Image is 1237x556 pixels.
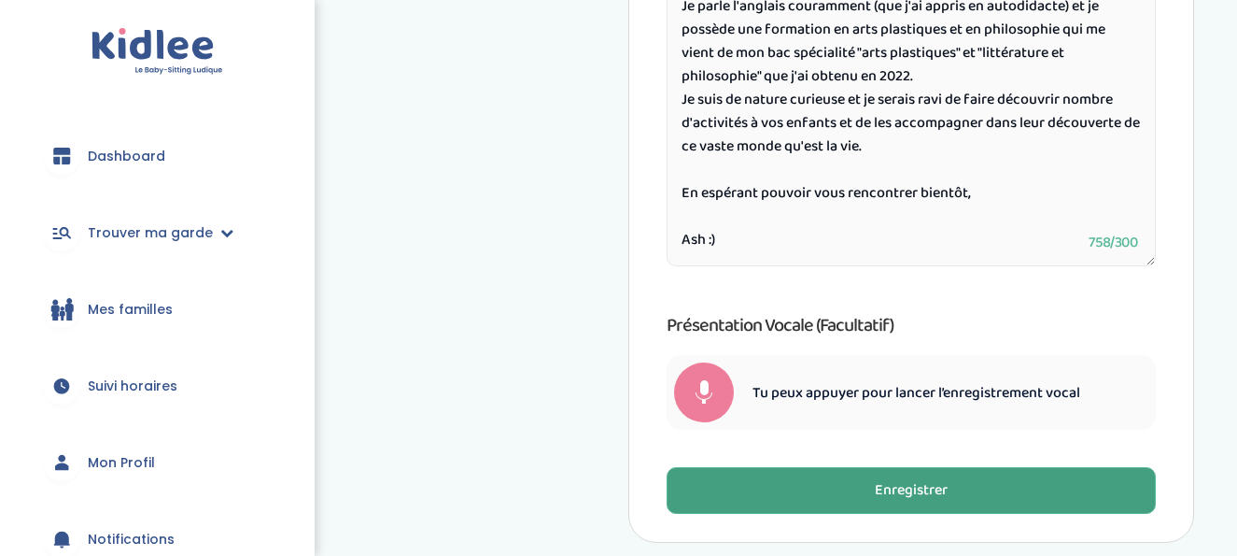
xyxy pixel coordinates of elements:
a: Dashboard [28,122,287,190]
span: 758/300 [1089,231,1137,254]
a: Trouver ma garde [28,199,287,266]
span: Trouver ma garde [88,223,213,243]
h3: Présentation vocale (Facultatif) [667,310,1156,340]
img: logo.svg [91,28,223,76]
button: Enregistrer [667,467,1156,514]
span: Dashboard [88,147,165,166]
span: Suivi horaires [88,377,177,396]
a: Suivi horaires [28,352,287,420]
a: Mes familles [28,276,287,343]
span: Mes familles [88,300,173,320]
span: Mon Profil [88,453,155,473]
div: Enregistrer [875,480,948,502]
a: Mon Profil [28,429,287,496]
span: Tu peux appuyer pour lancer l’enregistrement vocal [752,382,1080,404]
span: Notifications [88,530,175,549]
